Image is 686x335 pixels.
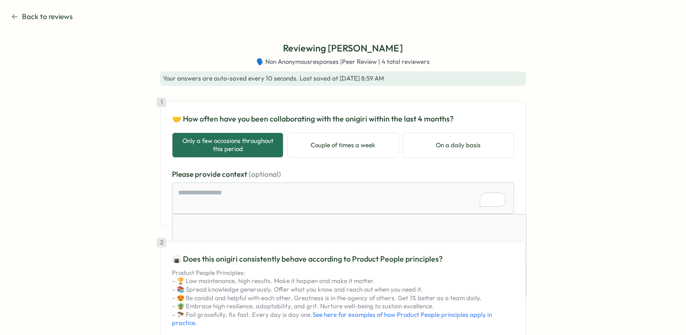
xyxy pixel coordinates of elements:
[172,113,514,125] p: 🤝 How often have you been collaborating with the onigiri within the last 4 months?
[172,253,514,265] p: 🍙 Does this onigiri consistently behave according to Product People principles?
[11,11,73,22] button: Back to reviews
[195,170,222,179] span: provide
[283,41,403,56] p: Reviewing [PERSON_NAME]
[249,170,281,179] span: (optional)
[163,74,296,82] span: Your answers are auto-saved every 10 seconds
[157,238,166,247] div: 2
[287,132,399,158] button: Couple of times a week
[222,170,249,179] span: context
[160,71,526,86] div: . Last saved at [DATE] 8:59 AM
[172,132,283,158] button: Only a few occasions throughout this period
[172,269,514,327] p: Product People Principles: – 🏆 Low maintenance, high results. Make it happen and make it matter. ...
[403,132,514,158] button: On a daily basis
[172,183,514,214] textarea: To enrich screen reader interactions, please activate Accessibility in Grammarly extension settings
[172,311,492,327] a: See here for examples of how Product People principles apply in practice.
[157,98,166,107] div: 1
[172,170,195,179] span: Please
[256,58,430,66] span: 🗣️ Non Anonymous responses | Peer Review | 4 total reviewers
[22,11,73,22] span: Back to reviews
